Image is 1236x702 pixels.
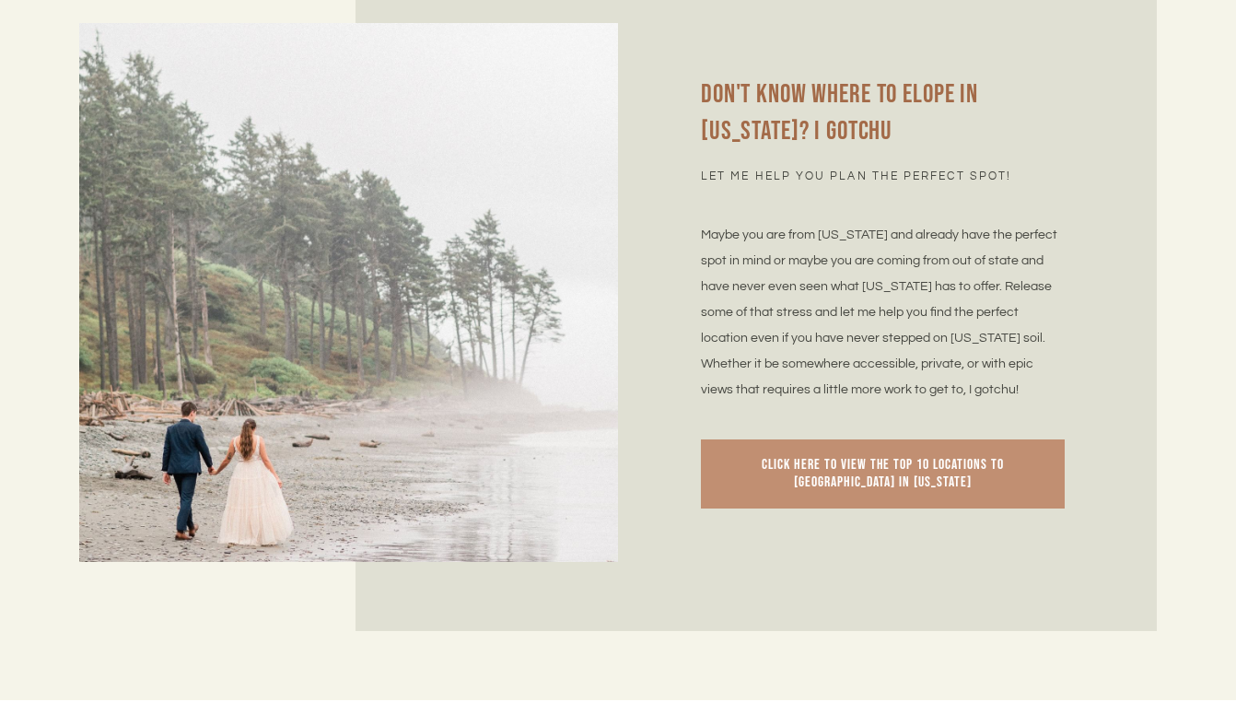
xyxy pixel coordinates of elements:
[701,439,1065,509] a: Click here to view the top 10 locations to [GEOGRAPHIC_DATA] in [US_STATE]
[701,76,1065,150] h2: Don't know where to elope in [US_STATE]? I gotchu
[79,23,618,562] img: bride and groom walking hand in hand down on Ruby Beach in Olympic National Park
[701,222,1065,403] p: Maybe you are from [US_STATE] and already have the perfect spot in mind or maybe you are coming f...
[762,456,1004,492] span: Click here to view the top 10 locations to [GEOGRAPHIC_DATA] in [US_STATE]
[701,169,1011,185] span: Let me help you plan the perfect spot!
